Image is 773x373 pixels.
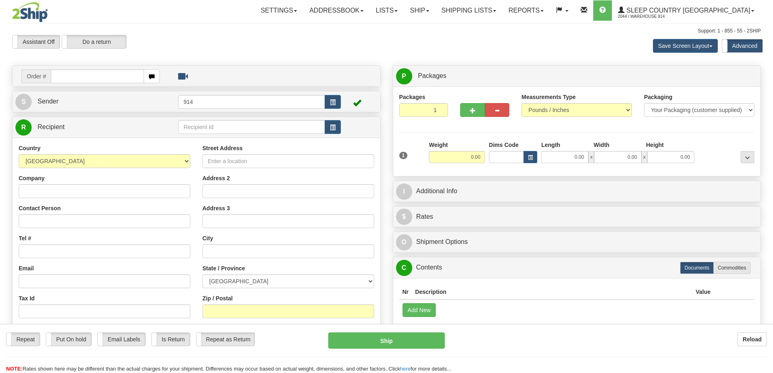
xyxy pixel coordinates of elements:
span: Order # [22,69,51,83]
label: Company [19,174,45,182]
label: Repeat [6,333,40,346]
span: NOTE: [6,366,22,372]
a: P Packages [396,68,758,84]
button: Save Screen Layout [653,39,718,53]
input: Enter a location [202,154,374,168]
span: Recipient [37,123,65,130]
div: Support: 1 - 855 - 55 - 2SHIP [12,28,761,34]
a: Lists [370,0,404,21]
a: Settings [254,0,303,21]
img: logo2044.jpg [12,2,48,22]
span: I [396,183,412,200]
a: Shipping lists [435,0,502,21]
a: Sleep Country [GEOGRAPHIC_DATA] 2044 / Warehouse 914 [612,0,760,21]
input: Sender Id [178,95,325,109]
label: Tel # [19,234,31,242]
span: 1 [399,152,408,159]
span: x [588,151,594,163]
label: Email Labels [98,333,145,346]
th: Nr [399,285,412,300]
div: ... [741,151,754,163]
label: City [202,234,213,242]
a: here [400,366,411,372]
b: Reload [743,336,762,343]
label: Address 2 [202,174,230,182]
label: Height [646,141,664,149]
label: State / Province [202,264,245,272]
label: Length [541,141,560,149]
a: OShipment Options [396,234,758,250]
label: Street Address [202,144,243,152]
label: Address 3 [202,204,230,212]
label: Packages [399,93,426,101]
label: Commodities [713,262,751,274]
label: Country [19,144,41,152]
span: C [396,260,412,276]
th: Value [692,285,714,300]
label: Dims Code [489,141,519,149]
a: S Sender [15,93,178,110]
span: 2044 / Warehouse 914 [618,13,679,21]
iframe: chat widget [754,145,772,228]
label: Tax Id [19,294,34,302]
label: Email [19,264,34,272]
label: Packaging [644,93,672,101]
span: R [15,119,32,136]
a: Addressbook [303,0,370,21]
button: Reload [737,332,767,346]
a: CContents [396,259,758,276]
a: Ship [404,0,435,21]
span: Packages [418,72,446,79]
a: IAdditional Info [396,183,758,200]
span: P [396,68,412,84]
label: Documents [680,262,714,274]
label: Do a return [62,35,126,48]
span: $ [396,209,412,225]
th: Description [412,285,692,300]
span: Sleep Country [GEOGRAPHIC_DATA] [624,7,750,14]
label: Zip / Postal [202,294,233,302]
span: S [15,94,32,110]
button: Ship [328,332,445,349]
label: Contact Person [19,204,60,212]
a: R Recipient [15,119,160,136]
label: Is Return [152,333,190,346]
label: Repeat as Return [196,333,254,346]
a: $Rates [396,209,758,225]
label: Assistant Off [13,35,60,48]
span: x [642,151,647,163]
label: Put On hold [46,333,91,346]
label: Weight [429,141,448,149]
label: Width [594,141,609,149]
button: Add New [403,303,436,317]
span: Sender [37,98,58,105]
a: Reports [502,0,550,21]
label: Advanced [722,39,762,52]
input: Recipient Id [178,120,325,134]
span: O [396,234,412,250]
label: Measurements Type [521,93,576,101]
